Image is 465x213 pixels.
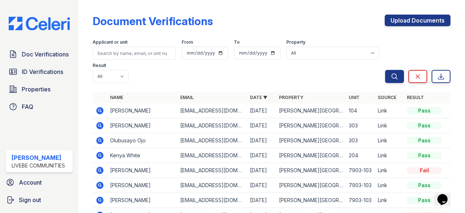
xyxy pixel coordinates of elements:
[177,118,247,133] td: [EMAIL_ADDRESS][DOMAIN_NAME]
[276,148,346,163] td: [PERSON_NAME][GEOGRAPHIC_DATA]
[434,184,458,206] iframe: chat widget
[378,95,396,100] a: Source
[247,103,276,118] td: [DATE]
[93,39,128,45] label: Applicant or unit
[407,122,442,129] div: Pass
[276,133,346,148] td: [PERSON_NAME][GEOGRAPHIC_DATA]
[346,193,375,208] td: 7903-103
[286,39,306,45] label: Property
[6,64,73,79] a: ID Verifications
[276,193,346,208] td: [PERSON_NAME][GEOGRAPHIC_DATA]
[3,17,76,31] img: CE_Logo_Blue-a8612792a0a2168367f1c8372b55b34899dd931a85d93a1a3d3e32e68fde9ad4.png
[407,107,442,114] div: Pass
[182,39,193,45] label: From
[22,85,50,94] span: Properties
[19,196,41,204] span: Sign out
[375,133,404,148] td: Link
[6,47,73,62] a: Doc Verifications
[407,197,442,204] div: Pass
[407,95,424,100] a: Result
[346,118,375,133] td: 303
[177,133,247,148] td: [EMAIL_ADDRESS][DOMAIN_NAME]
[247,193,276,208] td: [DATE]
[12,153,65,162] div: [PERSON_NAME]
[346,103,375,118] td: 104
[346,178,375,193] td: 7903-103
[247,148,276,163] td: [DATE]
[93,63,106,68] label: Result
[407,167,442,174] div: Fail
[375,148,404,163] td: Link
[276,178,346,193] td: [PERSON_NAME][GEOGRAPHIC_DATA]
[107,103,177,118] td: [PERSON_NAME]
[247,163,276,178] td: [DATE]
[375,178,404,193] td: Link
[247,118,276,133] td: [DATE]
[385,15,450,26] a: Upload Documents
[375,163,404,178] td: Link
[22,102,33,111] span: FAQ
[276,118,346,133] td: [PERSON_NAME][GEOGRAPHIC_DATA]
[234,39,240,45] label: To
[407,137,442,144] div: Pass
[107,118,177,133] td: [PERSON_NAME]
[19,178,42,187] span: Account
[93,15,213,28] div: Document Verifications
[346,163,375,178] td: 7903-103
[349,95,360,100] a: Unit
[247,133,276,148] td: [DATE]
[110,95,123,100] a: Name
[107,148,177,163] td: Kenya White
[3,175,76,190] a: Account
[177,103,247,118] td: [EMAIL_ADDRESS][DOMAIN_NAME]
[375,118,404,133] td: Link
[107,193,177,208] td: [PERSON_NAME]
[177,193,247,208] td: [EMAIL_ADDRESS][DOMAIN_NAME]
[276,103,346,118] td: [PERSON_NAME][GEOGRAPHIC_DATA]
[375,193,404,208] td: Link
[177,163,247,178] td: [EMAIL_ADDRESS][DOMAIN_NAME]
[107,178,177,193] td: [PERSON_NAME]
[177,148,247,163] td: [EMAIL_ADDRESS][DOMAIN_NAME]
[407,182,442,189] div: Pass
[3,193,76,207] a: Sign out
[107,163,177,178] td: [PERSON_NAME]
[279,95,303,100] a: Property
[276,163,346,178] td: [PERSON_NAME][GEOGRAPHIC_DATA]
[22,67,63,76] span: ID Verifications
[346,148,375,163] td: 204
[346,133,375,148] td: 303
[6,82,73,96] a: Properties
[177,178,247,193] td: [EMAIL_ADDRESS][DOMAIN_NAME]
[247,178,276,193] td: [DATE]
[375,103,404,118] td: Link
[250,95,267,100] a: Date ▼
[6,99,73,114] a: FAQ
[180,95,194,100] a: Email
[93,47,176,60] input: Search by name, email, or unit number
[22,50,69,59] span: Doc Verifications
[407,152,442,159] div: Pass
[107,133,177,148] td: Olubusayo Ojo
[12,162,65,169] div: LiveBe Communities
